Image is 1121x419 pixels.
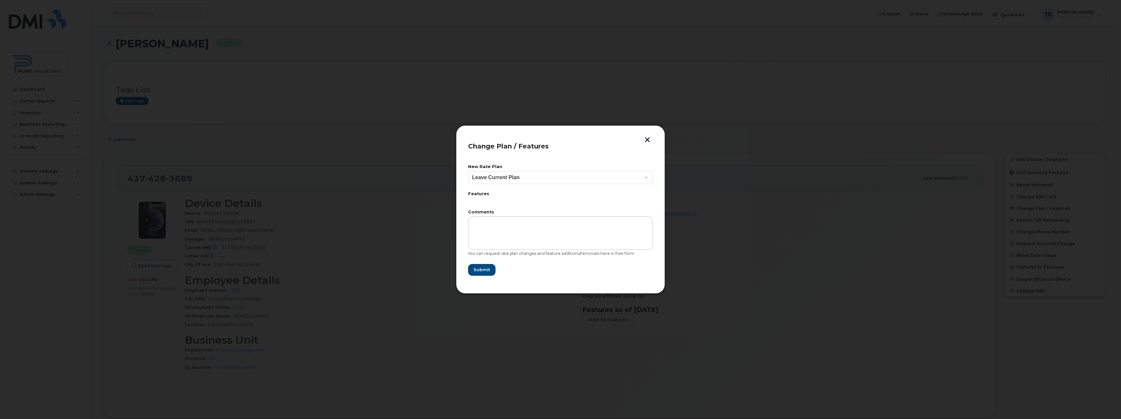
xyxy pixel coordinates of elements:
label: Comments [468,210,653,214]
label: New Rate Plan [468,165,653,169]
div: You can request rate plan changes and feature additions/removals here in free form [468,251,653,256]
span: Submit [474,267,490,273]
span: Change Plan / Features [468,142,549,150]
label: Features [468,192,653,196]
button: Submit [468,264,496,276]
